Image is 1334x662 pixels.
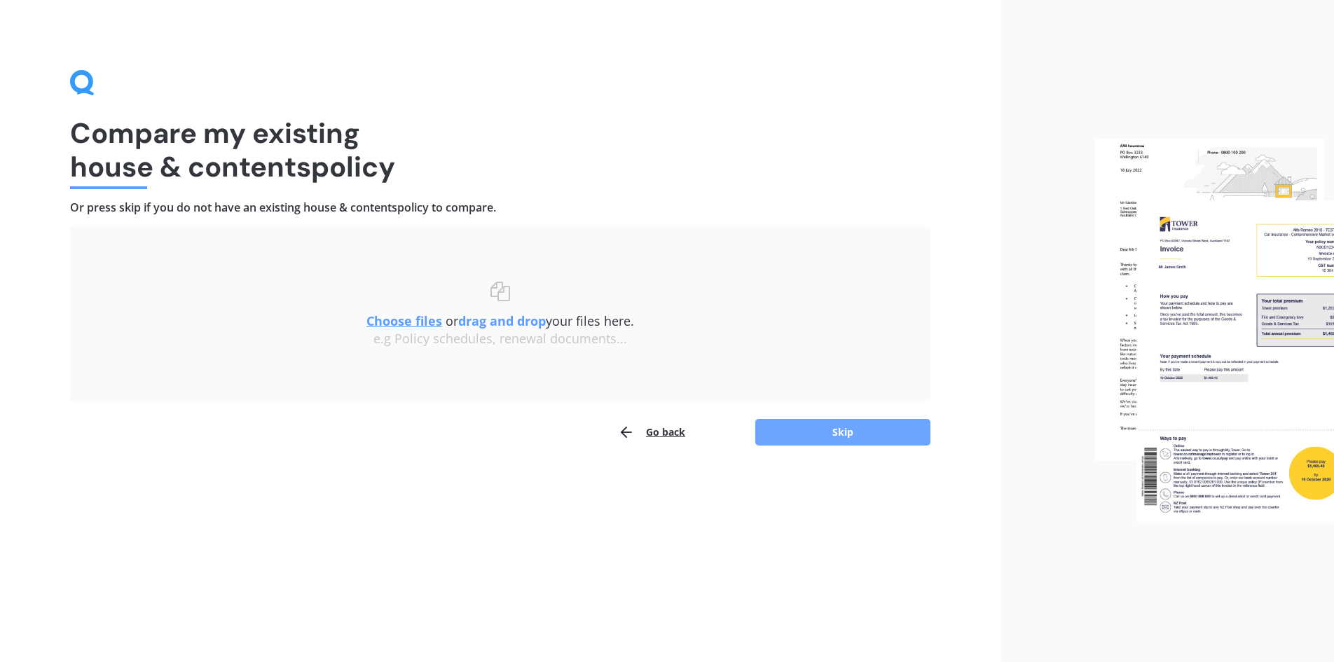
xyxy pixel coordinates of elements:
button: Skip [755,419,930,446]
b: drag and drop [458,312,546,329]
img: files.webp [1095,139,1334,524]
h1: Compare my existing house & contents policy [70,116,930,184]
h4: Or press skip if you do not have an existing house & contents policy to compare. [70,200,930,215]
span: or your files here. [366,312,634,329]
u: Choose files [366,312,442,329]
button: Go back [618,418,685,446]
div: e.g Policy schedules, renewal documents... [98,331,902,347]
